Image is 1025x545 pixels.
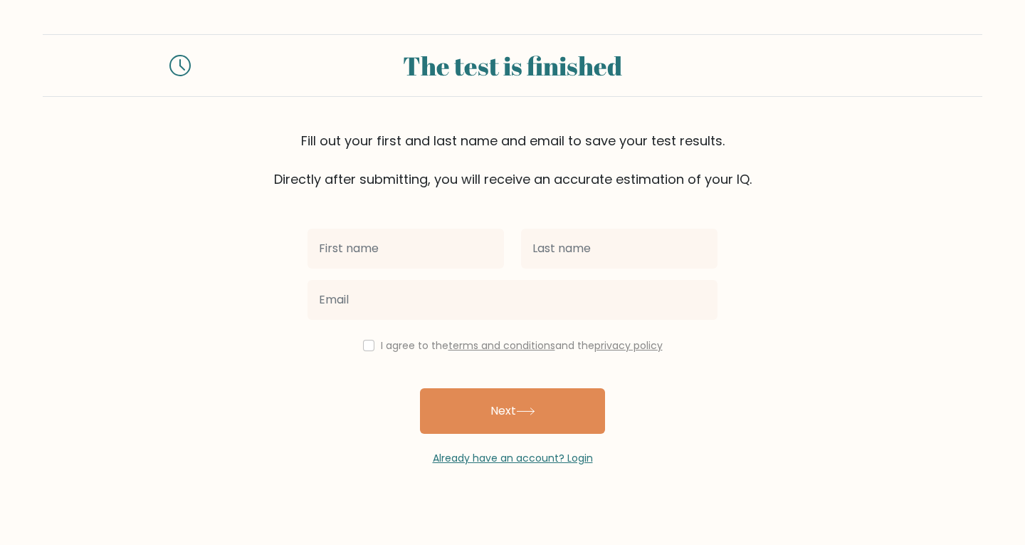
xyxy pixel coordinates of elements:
[208,46,817,85] div: The test is finished
[420,388,605,434] button: Next
[594,338,663,353] a: privacy policy
[448,338,555,353] a: terms and conditions
[43,131,982,189] div: Fill out your first and last name and email to save your test results. Directly after submitting,...
[307,229,504,269] input: First name
[521,229,717,269] input: Last name
[307,280,717,320] input: Email
[433,451,593,465] a: Already have an account? Login
[381,338,663,353] label: I agree to the and the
